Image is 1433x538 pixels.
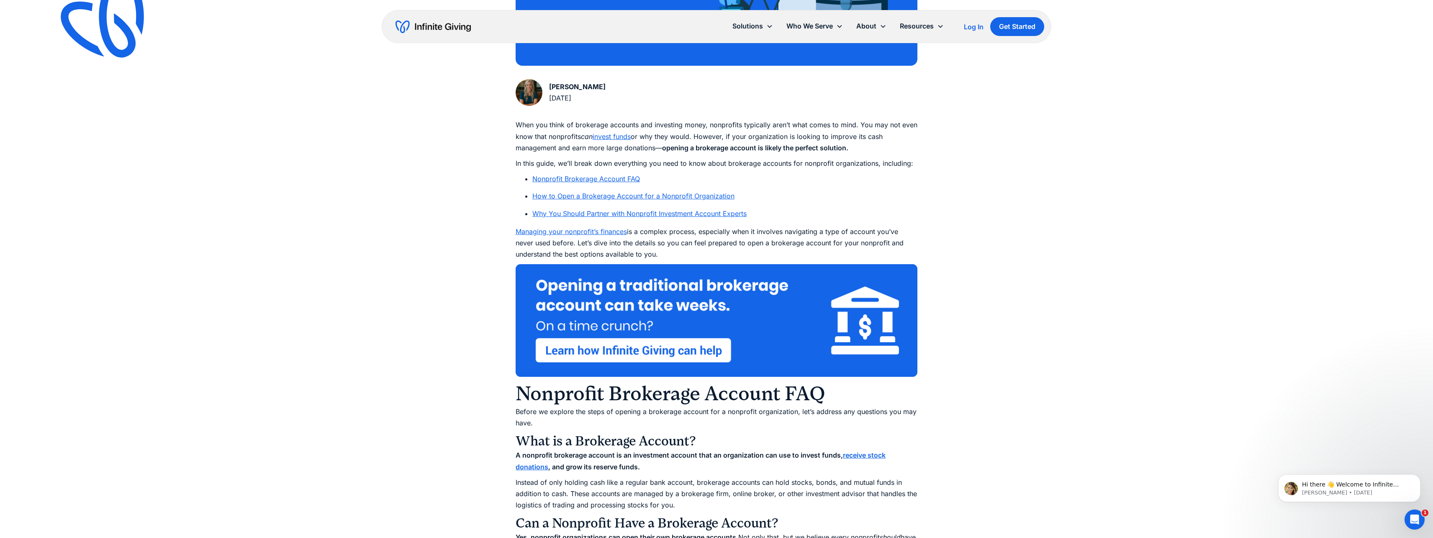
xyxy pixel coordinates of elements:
[516,381,917,406] h2: Nonprofit Brokerage Account FAQ
[1422,510,1428,516] span: 1
[516,227,627,236] a: Managing your nonprofit’s finances
[732,21,763,32] div: Solutions
[593,132,631,141] a: invest funds
[780,17,850,35] div: Who We Serve
[516,433,917,450] h3: What is a Brokerage Account?
[856,21,876,32] div: About
[516,451,886,471] a: receive stock donations
[900,21,934,32] div: Resources
[516,515,917,532] h3: Can a Nonprofit Have a Brokerage Account?
[395,20,471,33] a: home
[1405,510,1425,530] iframe: Intercom live chat
[581,132,593,141] em: can
[532,192,734,200] a: How to Open a Brokerage Account for a Nonprofit Organization
[516,451,843,459] strong: A nonprofit brokerage account is an investment account that an organization can use to invest funds,
[662,144,848,152] strong: opening a brokerage account is likely the perfect solution.
[786,21,833,32] div: Who We Serve
[516,158,917,169] p: In this guide, we’ll break down everything you need to know about brokerage accounts for nonprofi...
[516,226,917,260] p: is a complex process, especially when it involves navigating a type of account you’ve never used ...
[516,119,917,154] p: When you think of brokerage accounts and investing money, nonprofits typically aren’t what comes ...
[964,23,984,30] div: Log In
[516,477,917,511] p: Instead of only holding cash like a regular bank account, brokerage accounts can hold stocks, bon...
[964,22,984,32] a: Log In
[516,264,917,377] img: Opening a traditional nonprofit brokerage account can take weeks. On a time crunch? Click to get ...
[726,17,780,35] div: Solutions
[549,81,606,93] div: [PERSON_NAME]
[549,93,606,104] div: [DATE]
[548,463,640,471] strong: , and grow its reserve funds.
[532,209,747,218] a: Why You Should Partner with Nonprofit Investment Account Experts
[516,79,606,106] a: [PERSON_NAME][DATE]
[532,175,640,183] a: Nonprofit Brokerage Account FAQ
[893,17,950,35] div: Resources
[990,17,1044,36] a: Get Started
[516,406,917,429] p: Before we explore the steps of opening a brokerage account for a nonprofit organization, let’s ad...
[850,17,893,35] div: About
[1266,457,1433,515] iframe: Intercom notifications message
